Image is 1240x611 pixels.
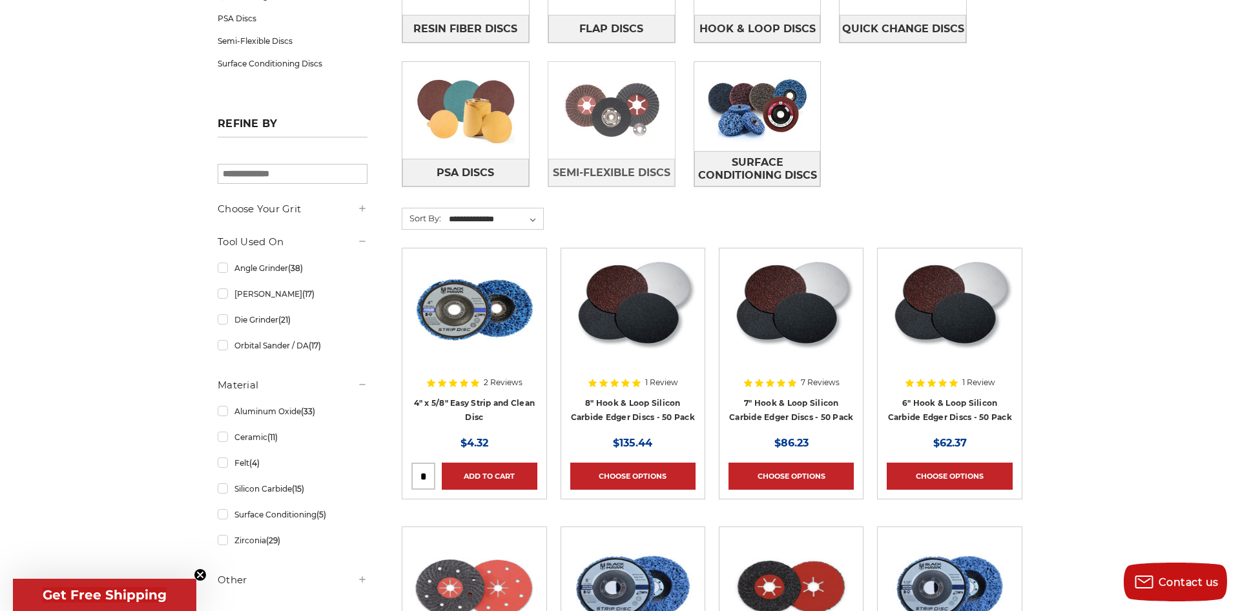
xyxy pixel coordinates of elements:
[570,257,696,423] a: Silicon Carbide 8" Hook & Loop Edger Discs
[447,210,543,229] select: Sort By:
[887,257,1012,423] a: Silicon Carbide 6" Hook & Loop Edger Discs
[249,458,260,468] span: (4)
[613,437,652,449] span: $135.44
[218,117,367,137] h5: Refine by
[218,30,367,52] a: Semi-Flexible Discs
[1159,576,1219,588] span: Contact us
[402,15,529,43] a: Resin Fiber Discs
[288,263,303,273] span: (38)
[840,15,966,43] a: Quick Change Discs
[218,201,367,217] h5: Choose Your Grit
[413,18,517,40] span: Resin Fiber Discs
[302,289,315,299] span: (17)
[218,529,367,552] a: Zirconia
[218,308,367,331] a: Die Grinder
[411,257,537,361] img: 4" x 5/8" easy strip and clean discs
[774,437,809,449] span: $86.23
[266,536,280,545] span: (29)
[553,162,670,184] span: Semi-Flexible Discs
[402,66,529,155] img: PSA Discs
[402,208,441,228] label: Sort By:
[887,463,1012,490] a: Choose Options
[218,572,367,588] h5: Other
[292,484,304,494] span: (15)
[218,426,367,448] a: Ceramic
[218,234,367,250] h5: Tool Used On
[218,283,367,305] a: [PERSON_NAME]
[218,400,367,423] a: Aluminum Oxide
[218,7,367,30] a: PSA Discs
[1124,563,1227,601] button: Contact us
[437,162,494,184] span: PSA Discs
[933,437,967,449] span: $62.37
[194,568,207,581] button: Close teaser
[570,463,696,490] a: Choose Options
[548,66,675,155] img: Semi-Flexible Discs
[411,257,537,423] a: 4" x 5/8" easy strip and clean discs
[460,437,488,449] span: $4.32
[316,510,326,519] span: (5)
[694,62,821,151] img: Surface Conditioning Discs
[548,159,675,186] a: Semi-Flexible Discs
[842,18,964,40] span: Quick Change Discs
[728,257,854,423] a: Silicon Carbide 7" Hook & Loop Edger Discs
[548,15,675,43] a: Flap Discs
[13,579,196,611] div: Get Free ShippingClose teaser
[301,406,315,416] span: (33)
[570,257,696,361] img: Silicon Carbide 8" Hook & Loop Edger Discs
[218,52,367,75] a: Surface Conditioning Discs
[309,341,321,350] span: (17)
[43,587,167,603] span: Get Free Shipping
[728,463,854,490] a: Choose Options
[442,463,537,490] a: Add to Cart
[218,477,367,500] a: Silicon Carbide
[218,377,367,393] h5: Material
[218,334,367,357] a: Orbital Sander / DA
[218,257,367,279] a: Angle Grinder
[278,315,291,325] span: (21)
[694,15,821,43] a: Hook & Loop Discs
[695,152,820,186] span: Surface Conditioning Discs
[579,18,643,40] span: Flap Discs
[402,159,529,186] a: PSA Discs
[887,257,1012,361] img: Silicon Carbide 6" Hook & Loop Edger Discs
[694,151,821,186] a: Surface Conditioning Discs
[267,432,278,442] span: (11)
[218,452,367,474] a: Felt
[218,503,367,526] a: Surface Conditioning
[699,18,816,40] span: Hook & Loop Discs
[728,257,854,361] img: Silicon Carbide 7" Hook & Loop Edger Discs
